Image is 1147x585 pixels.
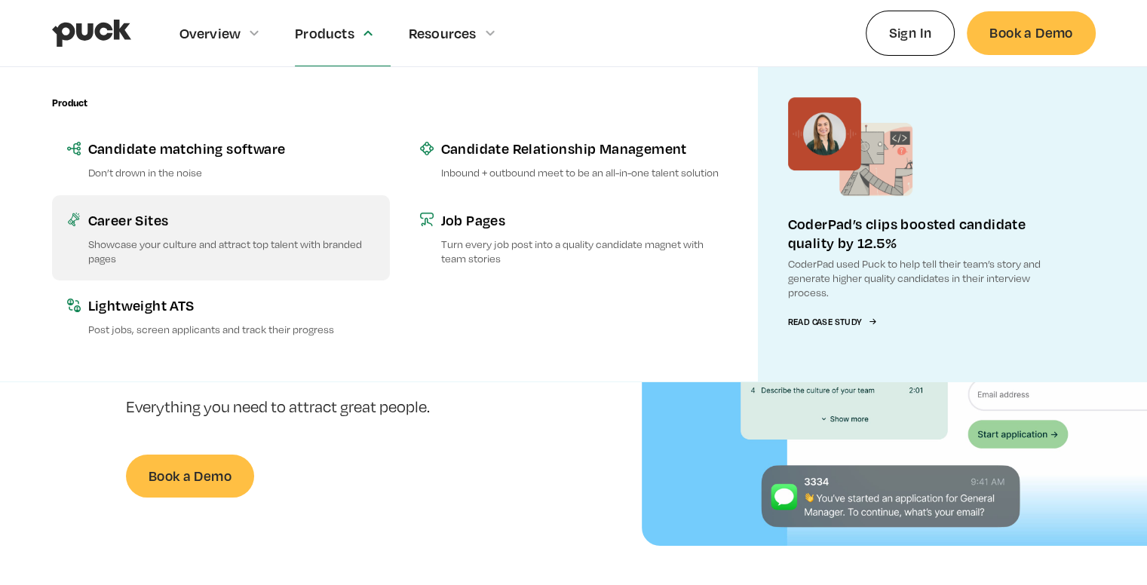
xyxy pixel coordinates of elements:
div: Product [52,97,87,109]
a: Career SitesShowcase your culture and attract top talent with branded pages [52,195,390,280]
a: Job PagesTurn every job post into a quality candidate magnet with team stories [405,195,743,280]
p: Post jobs, screen applicants and track their progress [88,322,375,336]
div: Resources [409,25,477,41]
div: Candidate Relationship Management [441,139,728,158]
a: Book a Demo [967,11,1095,54]
div: Products [295,25,354,41]
div: CoderPad’s clips boosted candidate quality by 12.5% [788,214,1066,252]
p: Everything you need to attract great people. [126,397,484,418]
p: Turn every job post into a quality candidate magnet with team stories [441,237,728,265]
p: Inbound + outbound meet to be an all-in-one talent solution [441,165,728,179]
div: Overview [179,25,241,41]
h1: Get quality candidates, and save time [126,236,484,384]
a: Sign In [866,11,955,55]
a: Candidate Relationship ManagementInbound + outbound meet to be an all-in-one talent solution [405,124,743,194]
p: Showcase your culture and attract top talent with branded pages [88,237,375,265]
div: Read Case Study [788,317,862,327]
a: CoderPad’s clips boosted candidate quality by 12.5%CoderPad used Puck to help tell their team’s s... [758,67,1096,381]
div: Career Sites [88,210,375,229]
a: Book a Demo [126,455,254,498]
p: Don’t drown in the noise [88,165,375,179]
div: Lightweight ATS [88,296,375,314]
div: Candidate matching software [88,139,375,158]
a: Lightweight ATSPost jobs, screen applicants and track their progress [52,280,390,351]
p: CoderPad used Puck to help tell their team’s story and generate higher quality candidates in thei... [788,256,1066,300]
a: Candidate matching softwareDon’t drown in the noise [52,124,390,194]
div: Job Pages [441,210,728,229]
